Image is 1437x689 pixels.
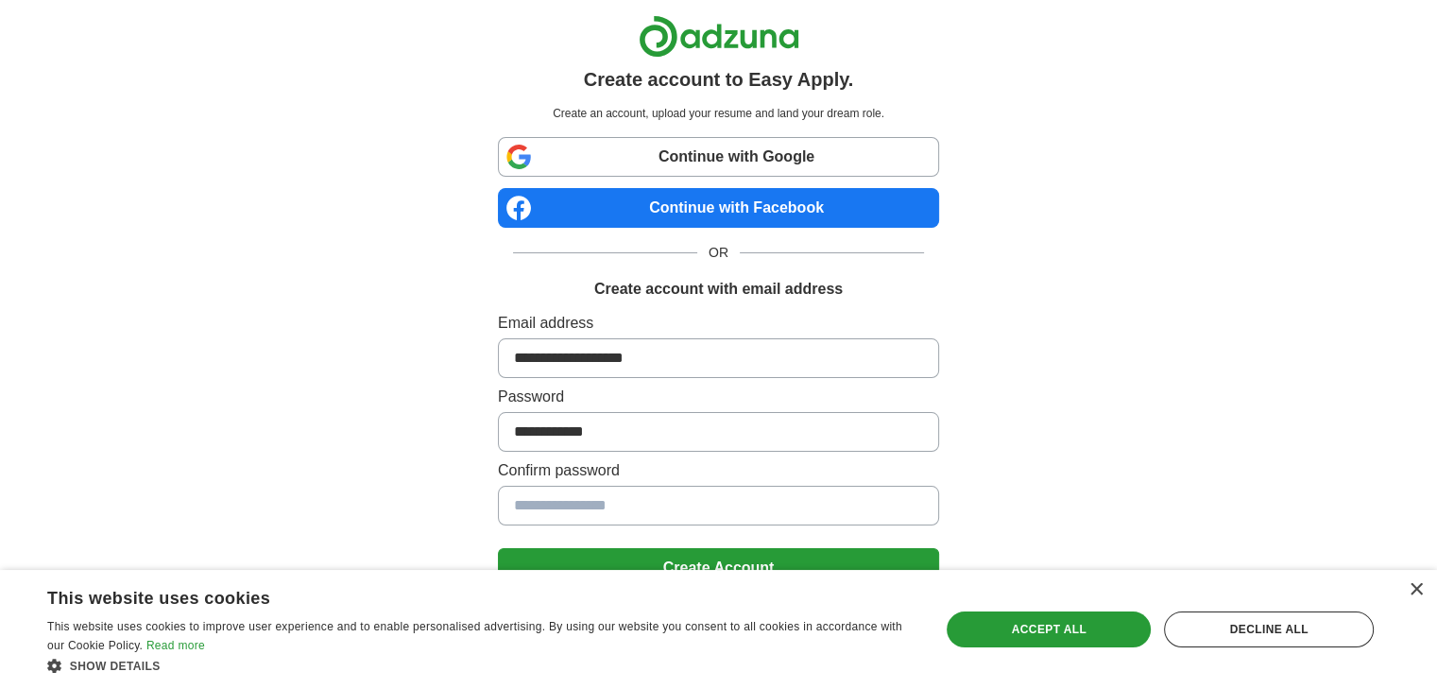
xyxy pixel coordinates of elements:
[498,548,939,588] button: Create Account
[639,15,799,58] img: Adzuna logo
[947,611,1151,647] div: Accept all
[697,243,740,263] span: OR
[584,65,854,94] h1: Create account to Easy Apply.
[594,278,843,301] h1: Create account with email address
[47,581,866,610] div: This website uses cookies
[47,620,902,652] span: This website uses cookies to improve user experience and to enable personalised advertising. By u...
[498,459,939,482] label: Confirm password
[47,656,914,675] div: Show details
[1409,583,1423,597] div: Close
[70,660,161,673] span: Show details
[498,137,939,177] a: Continue with Google
[1164,611,1374,647] div: Decline all
[498,386,939,408] label: Password
[498,188,939,228] a: Continue with Facebook
[498,312,939,335] label: Email address
[502,105,935,122] p: Create an account, upload your resume and land your dream role.
[146,639,205,652] a: Read more, opens a new window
